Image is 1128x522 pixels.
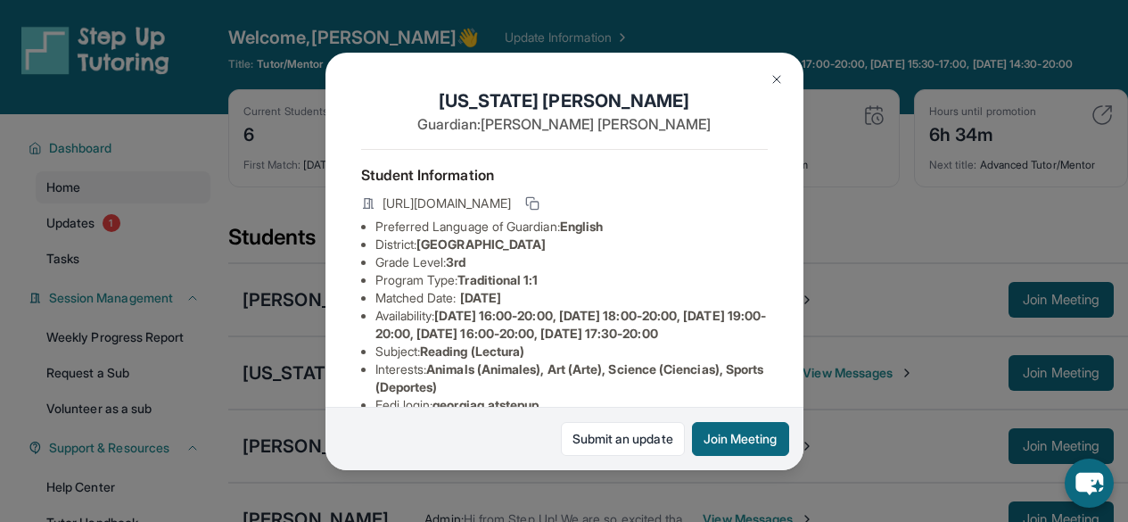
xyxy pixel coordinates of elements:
span: Animals (Animales), Art (Arte), Science (Ciencias), Sports (Deportes) [375,361,764,394]
li: Interests : [375,360,768,396]
button: chat-button [1065,459,1114,508]
span: 3rd [446,254,465,269]
span: [GEOGRAPHIC_DATA] [416,236,546,252]
li: Preferred Language of Guardian: [375,218,768,236]
li: Availability: [375,307,768,343]
li: Eedi login : [375,396,768,414]
p: Guardian: [PERSON_NAME] [PERSON_NAME] [361,113,768,135]
img: Close Icon [770,72,784,87]
li: Matched Date: [375,289,768,307]
button: Join Meeting [692,422,789,456]
li: District: [375,236,768,253]
span: [DATE] 16:00-20:00, [DATE] 18:00-20:00, [DATE] 19:00-20:00, [DATE] 16:00-20:00, [DATE] 17:30-20:00 [375,308,767,341]
li: Subject : [375,343,768,360]
span: georgiag.atstepup [432,397,539,412]
span: Traditional 1:1 [457,272,538,287]
li: Grade Level: [375,253,768,271]
span: Reading (Lectura) [420,344,524,359]
li: Program Type: [375,271,768,289]
button: Copy link [522,193,543,214]
h1: [US_STATE] [PERSON_NAME] [361,88,768,113]
h4: Student Information [361,164,768,186]
a: Submit an update [561,422,685,456]
span: [URL][DOMAIN_NAME] [383,195,511,212]
span: [DATE] [460,290,501,305]
span: English [560,219,604,234]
